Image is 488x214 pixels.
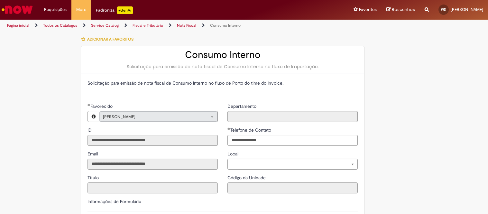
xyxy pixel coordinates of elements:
[91,23,119,28] a: Service Catalog
[87,174,100,181] label: Somente leitura - Título
[87,37,134,42] span: Adicionar a Favoritos
[227,127,230,130] span: Obrigatório Preenchido
[87,50,358,60] h2: Consumo Interno
[87,104,90,106] span: Obrigatório Preenchido
[227,135,358,146] input: Telefone de Contato
[117,6,133,14] p: +GenAi
[87,151,99,157] label: Somente leitura - Email
[227,174,267,181] label: Somente leitura - Código da Unidade
[1,3,34,16] img: ServiceNow
[230,127,272,133] span: Telefone de Contato
[87,103,114,109] label: Somente leitura - Necessários - Favorecido
[227,111,358,122] input: Departamento
[5,20,320,32] ul: Trilhas de página
[386,7,415,13] a: Rascunhos
[44,6,67,13] span: Requisições
[43,23,77,28] a: Todos os Catálogos
[133,23,163,28] a: Fiscal e Tributário
[87,127,93,133] label: Somente leitura - ID
[227,159,358,170] a: Limpar campo Local
[90,103,114,109] span: Necessários - Favorecido
[96,6,133,14] div: Padroniza
[87,199,141,204] label: Informações de Formulário
[76,6,86,13] span: More
[441,7,446,12] span: WD
[7,23,29,28] a: Página inicial
[227,182,358,193] input: Código da Unidade
[88,111,99,122] button: Favorecido, Visualizar este registro WENDEL DOUGLAS
[227,103,258,109] label: Somente leitura - Departamento
[87,182,218,193] input: Título
[99,111,217,122] a: [PERSON_NAME]Limpar campo Favorecido
[87,135,218,146] input: ID
[227,175,267,181] span: Somente leitura - Código da Unidade
[392,6,415,13] span: Rascunhos
[81,33,137,46] button: Adicionar a Favoritos
[103,112,201,122] span: [PERSON_NAME]
[177,23,196,28] a: Nota Fiscal
[210,23,241,28] a: Consumo Interno
[359,6,377,13] span: Favoritos
[87,159,218,170] input: Email
[87,80,358,86] p: Solicitação para emissão de nota fiscal de Consumo Interno no fluxo de Porto do time do Invoice.
[451,7,483,12] span: [PERSON_NAME]
[227,151,240,157] span: Local
[87,175,100,181] span: Somente leitura - Título
[87,63,358,70] div: Solicitação para emissão de nota fiscal de Consumo Interno no fluxo de Importação.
